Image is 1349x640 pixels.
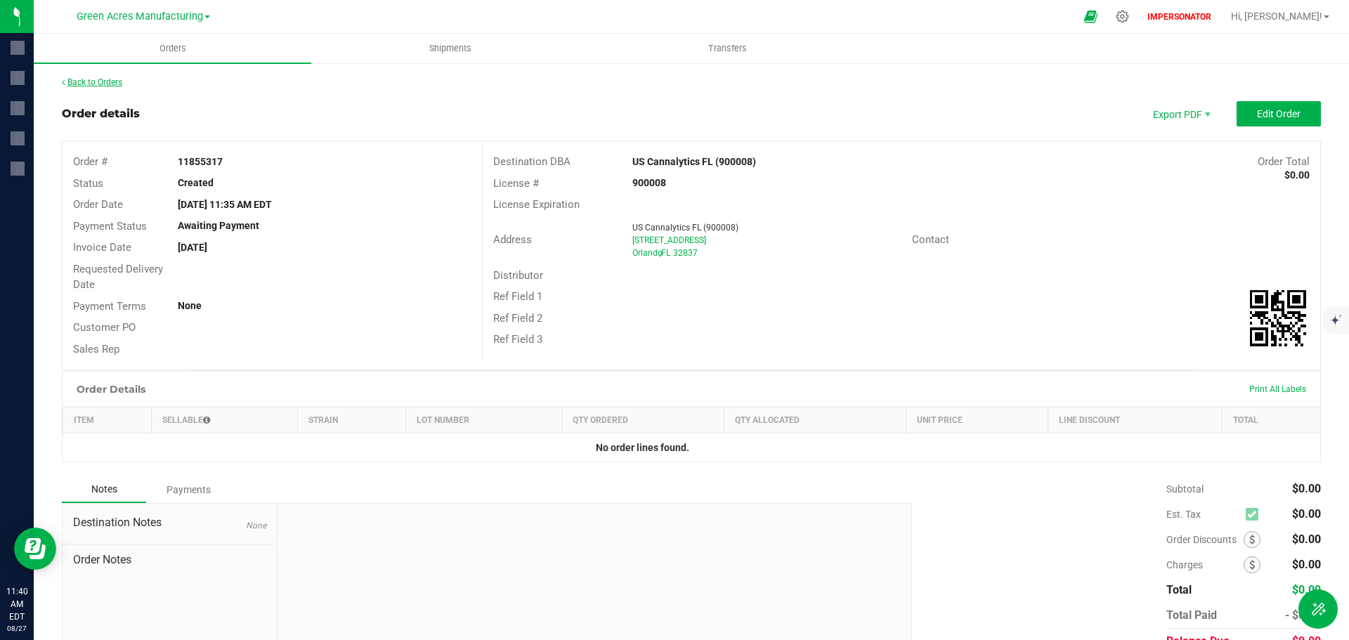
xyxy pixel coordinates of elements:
[63,407,152,433] th: Item
[77,11,203,22] span: Green Acres Manufacturing
[1292,558,1321,571] span: $0.00
[1250,290,1306,346] img: Scan me!
[1292,583,1321,596] span: $0.00
[1166,608,1217,622] span: Total Paid
[73,198,123,211] span: Order Date
[73,263,163,292] span: Requested Delivery Date
[73,551,266,568] span: Order Notes
[1292,507,1321,521] span: $0.00
[298,407,405,433] th: Strain
[1114,10,1131,23] div: Manage settings
[912,233,949,246] span: Contact
[1250,290,1306,346] qrcode: 11855317
[62,105,140,122] div: Order details
[1285,608,1321,622] span: - $0.00
[73,155,107,168] span: Order #
[1142,11,1217,23] p: IMPERSONATOR
[1237,101,1321,126] button: Edit Order
[73,220,147,233] span: Payment Status
[1166,583,1192,596] span: Total
[1231,11,1322,22] span: Hi, [PERSON_NAME]!
[493,312,542,325] span: Ref Field 2
[1048,407,1222,433] th: Line Discount
[246,521,266,530] span: None
[62,77,122,87] a: Back to Orders
[1166,509,1240,520] span: Est. Tax
[73,343,119,355] span: Sales Rep
[493,269,543,282] span: Distributor
[178,220,259,231] strong: Awaiting Payment
[1166,559,1244,570] span: Charges
[1222,407,1320,433] th: Total
[14,528,56,570] iframe: Resource center
[152,407,298,433] th: Sellable
[1138,101,1223,126] li: Export PDF
[632,177,666,188] strong: 900008
[73,300,146,313] span: Payment Terms
[673,248,698,258] span: 32837
[493,233,532,246] span: Address
[1166,483,1204,495] span: Subtotal
[589,34,866,63] a: Transfers
[1292,533,1321,546] span: $0.00
[178,177,214,188] strong: Created
[178,242,207,253] strong: [DATE]
[493,333,542,346] span: Ref Field 3
[1257,108,1301,119] span: Edit Order
[1258,155,1310,168] span: Order Total
[178,156,223,167] strong: 11855317
[1166,534,1244,545] span: Order Discounts
[141,42,205,55] span: Orders
[6,585,27,623] p: 11:40 AM EDT
[632,156,756,167] strong: US Cannalytics FL (900008)
[661,248,670,258] span: FL
[73,514,266,531] span: Destination Notes
[632,223,738,233] span: US Cannalytics FL (900008)
[178,300,202,311] strong: None
[73,177,103,190] span: Status
[1249,384,1306,394] span: Print All Labels
[493,177,539,190] span: License #
[689,42,766,55] span: Transfers
[73,321,136,334] span: Customer PO
[34,34,311,63] a: Orders
[6,623,27,634] p: 08/27
[77,384,145,395] h1: Order Details
[562,407,724,433] th: Qty Ordered
[906,407,1048,433] th: Unit Price
[1246,505,1265,524] span: Calculate excise tax
[632,235,706,245] span: [STREET_ADDRESS]
[73,241,131,254] span: Invoice Date
[146,477,230,502] div: Payments
[405,407,562,433] th: Lot Number
[493,290,542,303] span: Ref Field 1
[178,199,272,210] strong: [DATE] 11:35 AM EDT
[410,42,490,55] span: Shipments
[493,198,580,211] span: License Expiration
[724,407,906,433] th: Qty Allocated
[311,34,589,63] a: Shipments
[660,248,661,258] span: ,
[493,155,571,168] span: Destination DBA
[62,476,146,503] div: Notes
[1284,169,1310,181] strong: $0.00
[1298,589,1338,629] button: Toggle Menu
[1075,3,1107,30] span: Open Ecommerce Menu
[1292,482,1321,495] span: $0.00
[596,442,689,453] strong: No order lines found.
[632,248,663,258] span: Orlando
